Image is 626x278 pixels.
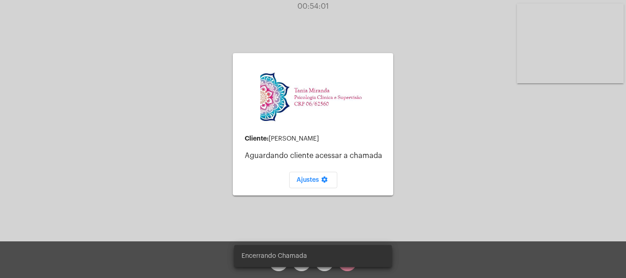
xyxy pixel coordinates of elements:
[260,70,366,124] img: 82f91219-cc54-a9e9-c892-318f5ec67ab1.jpg
[319,176,330,187] mat-icon: settings
[289,172,337,188] button: Ajustes
[245,135,269,142] strong: Cliente:
[242,251,307,261] span: Encerrando Chamada
[297,177,330,183] span: Ajustes
[245,152,386,160] p: Aguardando cliente acessar a chamada
[245,135,386,142] div: [PERSON_NAME]
[297,3,329,10] span: 00:54:01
